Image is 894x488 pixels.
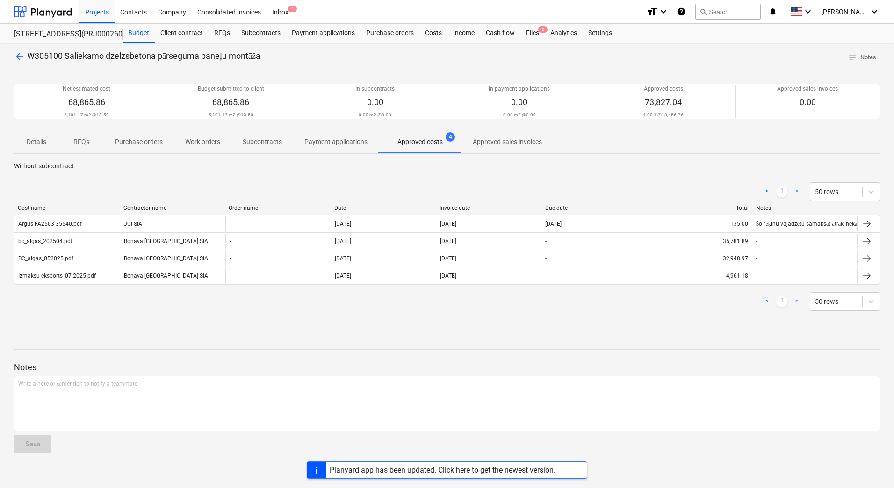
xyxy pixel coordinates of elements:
[304,137,368,147] p: Payment applications
[821,8,868,15] span: [PERSON_NAME]
[756,238,757,244] div: -
[212,97,249,107] span: 68,865.86
[440,273,456,279] div: [DATE]
[644,85,683,93] p: Approved costs
[25,137,48,147] p: Details
[647,216,752,231] div: 135.00
[14,161,880,171] p: Without subcontract
[209,112,253,118] p: 5,101.17 m2 @ 13.50
[360,24,419,43] a: Purchase orders
[209,24,236,43] a: RFQs
[230,238,231,244] div: -
[545,221,562,227] div: [DATE]
[335,221,351,227] div: [DATE]
[14,51,25,62] span: arrow_back
[800,97,816,107] span: 0.00
[115,137,163,147] p: Purchase orders
[645,97,682,107] span: 73,827.04
[503,112,536,118] p: 0.00 m2 @ 0.00
[185,137,220,147] p: Work orders
[791,186,802,197] a: Next page
[70,137,93,147] p: RFQs
[791,296,802,307] a: Next page
[545,24,583,43] a: Analytics
[18,273,96,279] div: Izmaksu eksports_07.2025.pdf
[647,6,658,17] i: format_size
[756,205,854,211] div: Notes
[120,268,225,283] div: Bonava [GEOGRAPHIC_DATA] SIA
[335,255,351,262] div: [DATE]
[229,205,327,211] div: Order name
[123,205,222,211] div: Contractor name
[520,24,545,43] a: Files2
[847,443,894,488] iframe: Chat Widget
[761,186,772,197] a: Previous page
[480,24,520,43] a: Cash flow
[330,466,555,474] div: Planyard app has been updated. Click here to get the newest version.
[520,24,545,43] div: Files
[848,53,857,62] span: notes
[440,238,456,244] div: [DATE]
[677,6,686,17] i: Knowledge base
[647,251,752,266] div: 32,948.97
[359,112,391,118] p: 0.00 m2 @ 0.00
[18,238,72,244] div: bc_algas_202504.pdf
[120,216,225,231] div: JCI SIA
[643,112,684,118] p: 4.00 1 @ 18,456.76
[511,97,527,107] span: 0.00
[538,26,548,33] span: 2
[756,273,757,279] div: -
[198,85,264,93] p: Budget submitted to client
[64,112,109,118] p: 5,101.17 m2 @ 13.50
[355,85,395,93] p: In subcontracts
[123,24,155,43] a: Budget
[695,4,761,20] button: Search
[18,221,82,227] div: Argus FA2503-35540.pdf
[27,51,260,61] span: W305100 Saliekamo dzelzsbetona pārseguma paneļu montāža
[777,85,838,93] p: Approved sales invoices
[658,6,669,17] i: keyboard_arrow_down
[489,85,550,93] p: In payment applications
[63,85,110,93] p: Net estimated cost
[440,221,456,227] div: [DATE]
[583,24,618,43] a: Settings
[761,296,772,307] a: Previous page
[440,205,538,211] div: Invoice date
[230,221,231,227] div: -
[647,234,752,249] div: 35,781.89
[335,238,351,244] div: [DATE]
[447,24,480,43] a: Income
[699,8,707,15] span: search
[335,273,351,279] div: [DATE]
[848,52,876,63] span: Notes
[18,255,73,262] div: BC_algas_052025.pdf
[545,238,547,244] div: -
[473,137,542,147] p: Approved sales invoices
[68,97,105,107] span: 68,865.86
[120,251,225,266] div: Bonava [GEOGRAPHIC_DATA] SIA
[545,273,547,279] div: -
[230,273,231,279] div: -
[288,6,297,12] span: 4
[286,24,360,43] a: Payment applications
[367,97,383,107] span: 0.00
[243,137,282,147] p: Subcontracts
[397,137,443,147] p: Approved costs
[768,6,778,17] i: notifications
[155,24,209,43] a: Client contract
[776,186,787,197] a: Page 1 is your current page
[869,6,880,17] i: keyboard_arrow_down
[236,24,286,43] a: Subcontracts
[14,362,880,373] p: Notes
[776,296,787,307] a: Page 1 is your current page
